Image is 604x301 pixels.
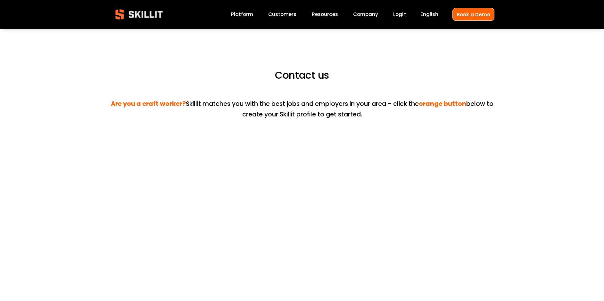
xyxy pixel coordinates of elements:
div: language picker [420,10,438,19]
h2: Contact us [110,69,494,82]
a: Login [393,10,407,19]
a: Customers [268,10,296,19]
a: Book a Demo [452,8,494,20]
strong: orange button [419,99,466,110]
span: English [420,11,438,18]
a: Platform [231,10,253,19]
a: folder dropdown [312,10,338,19]
span: Resources [312,11,338,18]
strong: Are you a craft worker? [111,99,186,110]
a: Company [353,10,378,19]
p: Skillit matches you with the best jobs and employers in your area - click the below to create you... [110,90,494,120]
img: Skillit [110,5,168,24]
